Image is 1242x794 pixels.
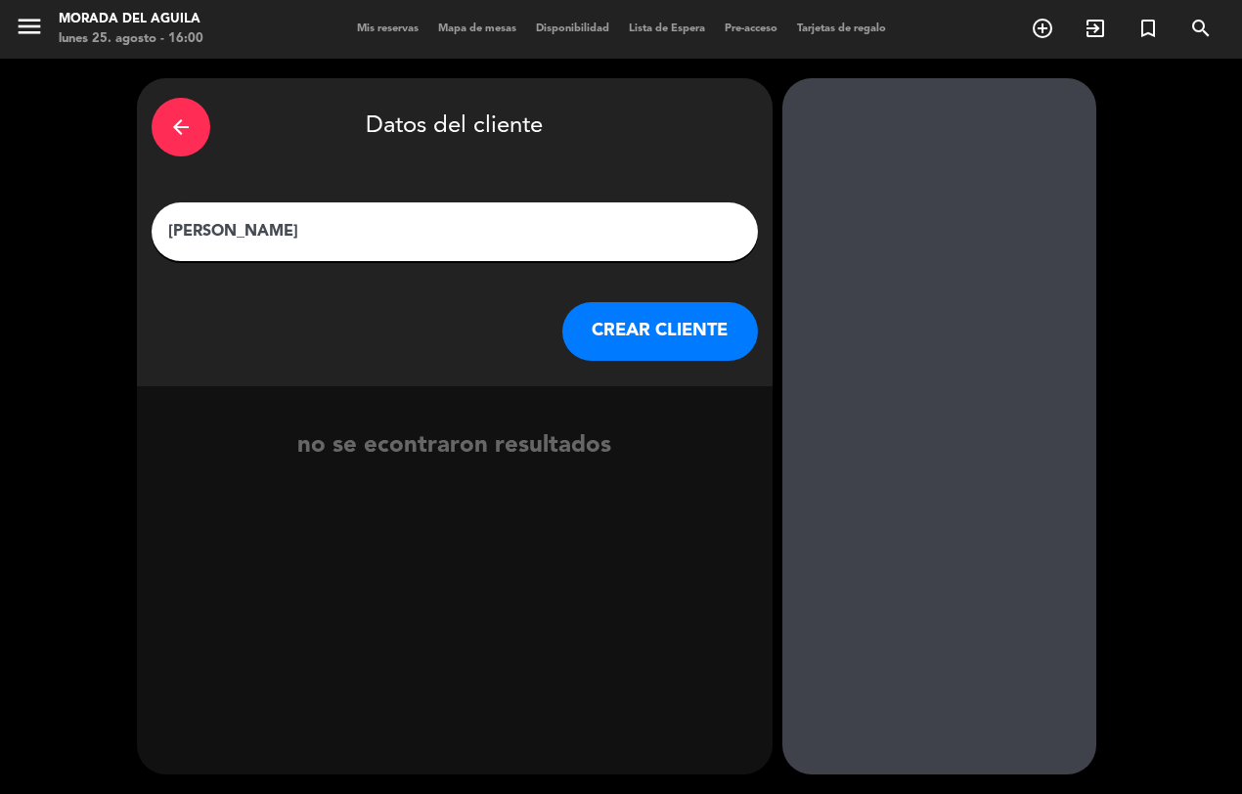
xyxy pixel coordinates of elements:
[59,10,203,29] div: Morada del Aguila
[15,12,44,48] button: menu
[1084,17,1107,40] i: exit_to_app
[166,218,743,245] input: Escriba nombre, correo electrónico o número de teléfono...
[347,23,428,34] span: Mis reservas
[562,302,758,361] button: CREAR CLIENTE
[619,23,715,34] span: Lista de Espera
[59,29,203,49] div: lunes 25. agosto - 16:00
[137,427,773,465] div: no se econtraron resultados
[787,23,896,34] span: Tarjetas de regalo
[169,115,193,139] i: arrow_back
[428,23,526,34] span: Mapa de mesas
[1189,17,1213,40] i: search
[1136,17,1160,40] i: turned_in_not
[1031,17,1054,40] i: add_circle_outline
[152,93,758,161] div: Datos del cliente
[715,23,787,34] span: Pre-acceso
[526,23,619,34] span: Disponibilidad
[15,12,44,41] i: menu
